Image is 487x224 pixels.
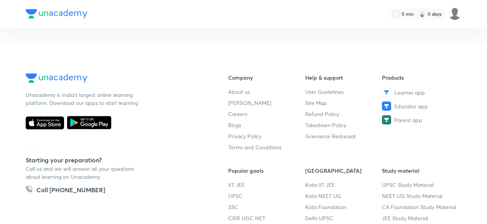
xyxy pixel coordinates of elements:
[305,110,382,118] a: Refund Policy
[382,167,459,175] h6: Study material
[228,143,305,151] a: Terms and Conditions
[228,181,305,189] a: IIT JEE
[305,214,382,222] a: Delhi UPSC
[26,165,141,181] p: Call us and we will answer all your questions about learning on Unacademy
[382,192,459,200] a: NEET UG Study Material
[228,99,305,107] a: [PERSON_NAME]
[228,214,305,222] a: CSIR UGC NET
[228,88,305,96] a: About us
[26,74,204,85] a: Company Logo
[305,181,382,189] a: Kota IIT JEE
[382,115,391,124] img: Parent app
[305,74,382,82] h6: Help & support
[228,192,305,200] a: UPSC
[382,88,391,97] img: Learner app
[26,91,141,107] p: Unacademy is India’s largest online learning platform. Download our apps to start learning
[305,121,382,129] a: Takedown Policy
[305,88,382,96] a: User Guidelines
[228,110,247,118] span: Careers
[26,9,87,18] img: Company Logo
[228,110,305,118] a: Careers
[382,181,459,189] a: UPSC Study Material
[26,74,87,83] img: Company Logo
[228,167,305,175] h6: Popular goals
[228,121,305,129] a: Blogs
[305,203,382,211] a: Kota Foundation
[394,116,422,124] span: Parent app
[382,88,459,97] a: Learner app
[382,74,459,82] h6: Products
[382,115,459,124] a: Parent app
[26,155,204,165] h5: Starting your preparation?
[305,192,382,200] a: Kota NEET UG
[26,185,105,196] a: Call [PHONE_NUMBER]
[382,101,459,111] a: Educator app
[382,203,459,211] a: CA Foundation Study Material
[305,167,382,175] h6: [GEOGRAPHIC_DATA]
[228,132,305,140] a: Privacy Policy
[394,88,425,96] span: Learner app
[382,101,391,111] img: Educator app
[228,203,305,211] a: SSC
[305,132,382,140] a: Grievance Redressal
[394,102,428,110] span: Educator app
[448,7,461,20] img: Anoop
[382,214,459,222] a: JEE Study Material
[228,74,305,82] h6: Company
[418,10,426,18] img: streak
[305,99,382,107] a: Site Map
[36,185,105,196] h5: Call [PHONE_NUMBER]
